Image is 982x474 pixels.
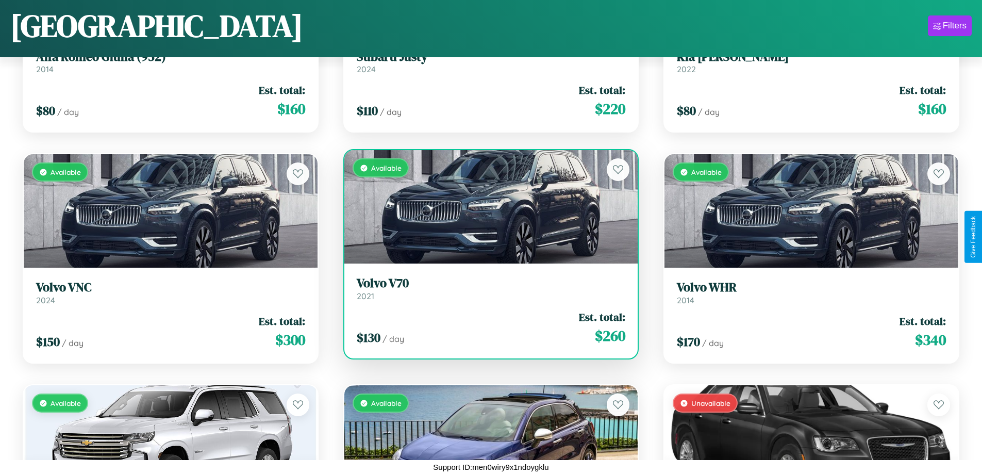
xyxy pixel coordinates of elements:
[371,399,402,407] span: Available
[677,280,946,305] a: Volvo WHR2014
[357,64,376,74] span: 2024
[357,276,626,291] h3: Volvo V70
[595,325,625,346] span: $ 260
[702,338,724,348] span: / day
[433,460,548,474] p: Support ID: men0wiry9x1ndoygklu
[277,99,305,119] span: $ 160
[677,50,946,75] a: Kia [PERSON_NAME]2022
[677,64,696,74] span: 2022
[36,333,60,350] span: $ 150
[915,330,946,350] span: $ 340
[36,50,305,75] a: Alfa Romeo Giulia (952)2014
[380,107,402,117] span: / day
[900,314,946,329] span: Est. total:
[382,334,404,344] span: / day
[698,107,720,117] span: / day
[62,338,84,348] span: / day
[371,164,402,172] span: Available
[10,5,303,47] h1: [GEOGRAPHIC_DATA]
[970,216,977,258] div: Give Feedback
[357,102,378,119] span: $ 110
[691,168,722,176] span: Available
[677,102,696,119] span: $ 80
[677,295,694,305] span: 2014
[357,50,626,75] a: Subaru Justy2024
[918,99,946,119] span: $ 160
[595,99,625,119] span: $ 220
[57,107,79,117] span: / day
[275,330,305,350] span: $ 300
[36,64,54,74] span: 2014
[36,280,305,305] a: Volvo VNC2024
[36,102,55,119] span: $ 80
[36,295,55,305] span: 2024
[259,314,305,329] span: Est. total:
[579,83,625,97] span: Est. total:
[51,399,81,407] span: Available
[691,399,730,407] span: Unavailable
[51,168,81,176] span: Available
[677,280,946,295] h3: Volvo WHR
[357,291,374,301] span: 2021
[928,15,972,36] button: Filters
[357,329,380,346] span: $ 130
[677,333,700,350] span: $ 170
[943,21,967,31] div: Filters
[357,276,626,301] a: Volvo V702021
[259,83,305,97] span: Est. total:
[579,309,625,324] span: Est. total:
[900,83,946,97] span: Est. total:
[36,280,305,295] h3: Volvo VNC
